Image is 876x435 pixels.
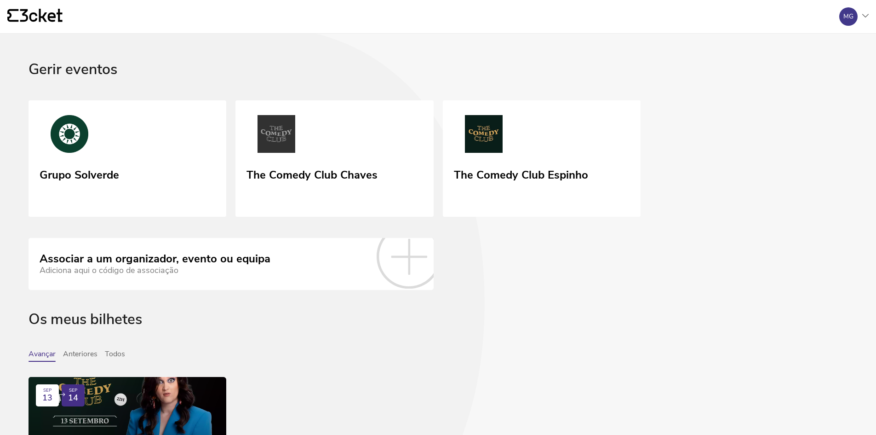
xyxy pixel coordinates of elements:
[29,350,56,362] button: Avançar
[69,388,77,394] div: SEP
[7,9,63,24] a: {' '}
[29,100,226,217] a: Grupo Solverde Grupo Solverde
[29,238,434,290] a: Associar a um organizador, evento ou equipa Adiciona aqui o código de associação
[40,266,270,275] div: Adiciona aqui o código de associação
[40,253,270,266] div: Associar a um organizador, evento ou equipa
[29,61,847,100] div: Gerir eventos
[454,115,514,157] img: The Comedy Club Espinho
[43,388,52,394] div: SEP
[246,165,378,182] div: The Comedy Club Chaves
[443,100,641,217] a: The Comedy Club Espinho The Comedy Club Espinho
[42,393,52,403] span: 13
[454,165,588,182] div: The Comedy Club Espinho
[843,13,853,20] div: MG
[63,350,97,362] button: Anteriores
[29,311,847,350] div: Os meus bilhetes
[105,350,125,362] button: Todos
[246,115,306,157] img: The Comedy Club Chaves
[235,100,433,217] a: The Comedy Club Chaves The Comedy Club Chaves
[7,9,18,22] g: {' '}
[40,115,99,157] img: Grupo Solverde
[68,393,78,403] span: 14
[40,165,119,182] div: Grupo Solverde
